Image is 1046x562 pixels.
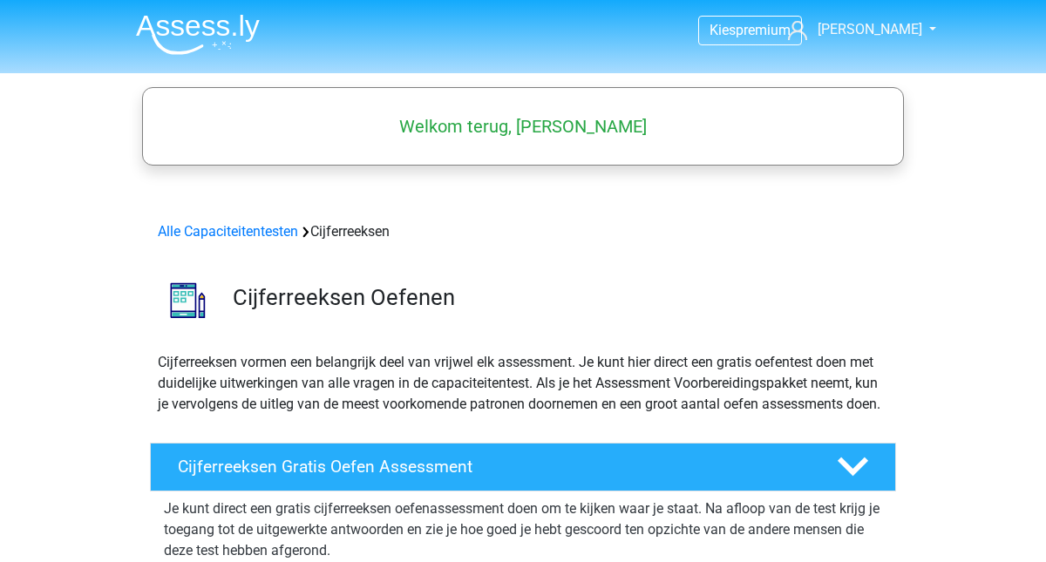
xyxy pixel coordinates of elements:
div: Cijferreeksen [151,221,895,242]
h4: Cijferreeksen Gratis Oefen Assessment [178,457,809,477]
img: Assessly [136,14,260,55]
h5: Welkom terug, [PERSON_NAME] [151,116,895,137]
img: cijferreeksen [151,263,225,337]
p: Cijferreeksen vormen een belangrijk deel van vrijwel elk assessment. Je kunt hier direct een grat... [158,352,888,415]
a: Kiespremium [699,18,801,42]
a: Cijferreeksen Gratis Oefen Assessment [143,443,903,491]
span: Kies [710,22,736,38]
p: Je kunt direct een gratis cijferreeksen oefenassessment doen om te kijken waar je staat. Na afloo... [164,498,882,561]
span: [PERSON_NAME] [818,21,922,37]
span: premium [736,22,791,38]
a: [PERSON_NAME] [781,19,924,40]
h3: Cijferreeksen Oefenen [233,284,882,311]
a: Alle Capaciteitentesten [158,223,298,240]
